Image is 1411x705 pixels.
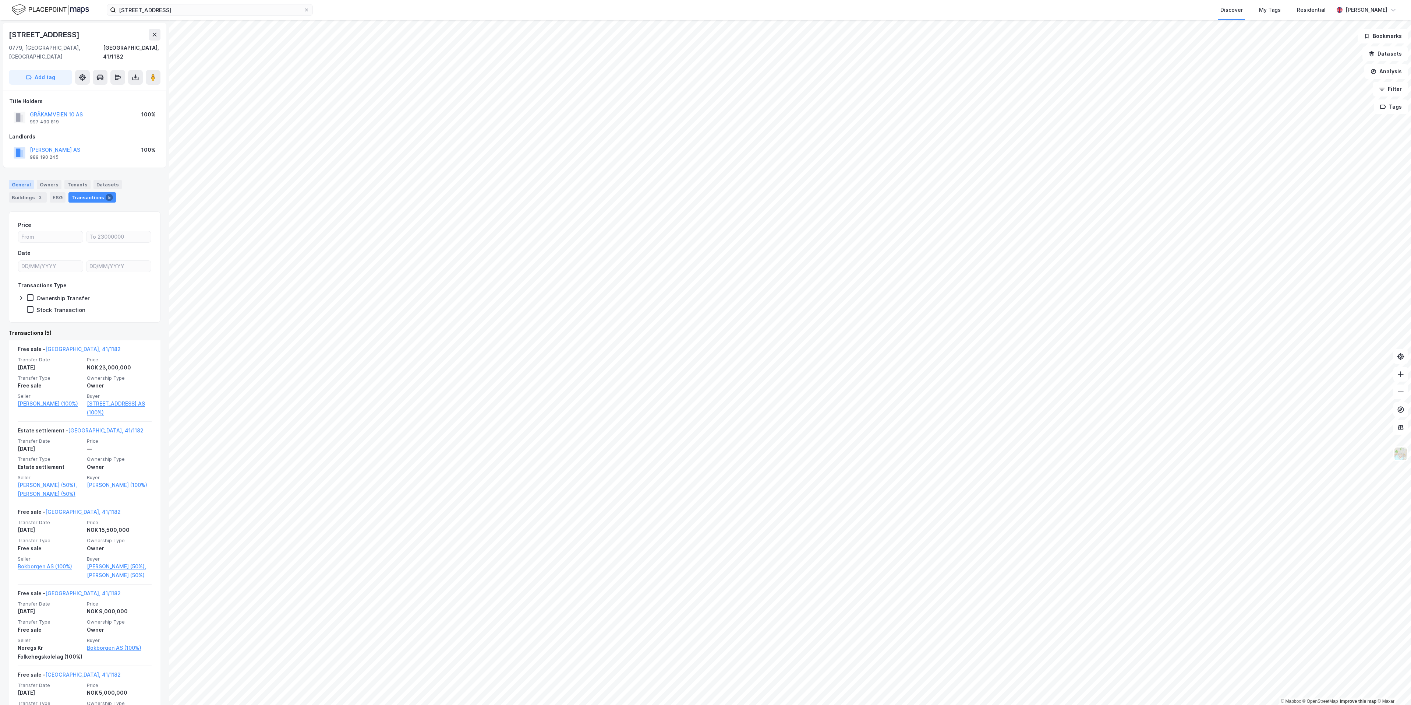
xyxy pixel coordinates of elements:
[1358,29,1408,43] button: Bookmarks
[87,637,152,643] span: Buyer
[1364,64,1408,79] button: Analysis
[1220,6,1243,14] div: Discover
[87,526,152,534] div: NOK 15,500,000
[87,571,152,580] a: [PERSON_NAME] (50%)
[18,589,121,601] div: Free sale -
[18,261,83,272] input: DD/MM/YYYY
[18,438,82,444] span: Transfer Date
[86,261,151,272] input: DD/MM/YYYY
[18,481,82,490] a: [PERSON_NAME] (50%),
[30,154,59,160] div: 989 190 245
[18,231,83,242] input: From
[18,625,82,634] div: Free sale
[87,463,152,471] div: Owner
[18,637,82,643] span: Seller
[18,607,82,616] div: [DATE]
[45,346,121,352] a: [GEOGRAPHIC_DATA], 41/1182
[18,544,82,553] div: Free sale
[1345,6,1387,14] div: [PERSON_NAME]
[9,180,34,189] div: General
[45,671,121,678] a: [GEOGRAPHIC_DATA], 41/1182
[87,625,152,634] div: Owner
[45,509,121,515] a: [GEOGRAPHIC_DATA], 41/1182
[18,556,82,562] span: Seller
[9,97,160,106] div: Title Holders
[87,363,152,372] div: NOK 23,000,000
[18,393,82,399] span: Seller
[87,619,152,625] span: Ownership Type
[1259,6,1281,14] div: My Tags
[18,601,82,607] span: Transfer Date
[87,607,152,616] div: NOK 9,000,000
[30,119,59,125] div: 997 490 819
[9,43,103,61] div: 0779, [GEOGRAPHIC_DATA], [GEOGRAPHIC_DATA]
[18,345,121,357] div: Free sale -
[87,474,152,481] span: Buyer
[18,474,82,481] span: Seller
[18,643,82,661] div: Noregs Kr Folkehøgskolelag (100%)
[87,556,152,562] span: Buyer
[1374,670,1411,705] iframe: Chat Widget
[45,590,121,596] a: [GEOGRAPHIC_DATA], 41/1182
[18,249,31,257] div: Date
[18,363,82,372] div: [DATE]
[87,375,152,381] span: Ownership Type
[18,381,82,390] div: Free sale
[87,544,152,553] div: Owner
[86,231,151,242] input: To 23000000
[68,192,116,203] div: Transactions
[18,526,82,534] div: [DATE]
[87,399,152,417] a: [STREET_ADDRESS] AS (100%)
[87,601,152,607] span: Price
[18,537,82,544] span: Transfer Type
[87,445,152,453] div: —
[18,375,82,381] span: Transfer Type
[18,490,82,498] a: [PERSON_NAME] (50%)
[18,456,82,462] span: Transfer Type
[36,306,85,313] div: Stock Transaction
[64,180,91,189] div: Tenants
[9,132,160,141] div: Landlords
[1362,46,1408,61] button: Datasets
[87,682,152,688] span: Price
[9,329,160,337] div: Transactions (5)
[93,180,122,189] div: Datasets
[50,192,66,203] div: ESG
[18,399,82,408] a: [PERSON_NAME] (100%)
[18,426,144,438] div: Estate settlement -
[87,537,152,544] span: Ownership Type
[18,670,121,682] div: Free sale -
[36,194,44,201] div: 2
[18,508,121,519] div: Free sale -
[87,481,152,490] a: [PERSON_NAME] (100%)
[9,192,47,203] div: Buildings
[1394,447,1408,461] img: Z
[87,357,152,363] span: Price
[141,110,156,119] div: 100%
[9,70,72,85] button: Add tag
[1281,699,1301,704] a: Mapbox
[36,295,90,302] div: Ownership Transfer
[1340,699,1376,704] a: Improve this map
[18,281,67,290] div: Transactions Type
[37,180,61,189] div: Owners
[18,619,82,625] span: Transfer Type
[18,463,82,471] div: Estate settlement
[1302,699,1338,704] a: OpenStreetMap
[106,194,113,201] div: 5
[1373,82,1408,97] button: Filter
[87,519,152,526] span: Price
[87,562,152,571] a: [PERSON_NAME] (50%),
[18,682,82,688] span: Transfer Date
[103,43,160,61] div: [GEOGRAPHIC_DATA], 41/1182
[18,445,82,453] div: [DATE]
[18,562,82,571] a: Bokborgen AS (100%)
[68,427,144,434] a: [GEOGRAPHIC_DATA], 41/1182
[9,29,81,41] div: [STREET_ADDRESS]
[87,688,152,697] div: NOK 5,000,000
[18,357,82,363] span: Transfer Date
[87,456,152,462] span: Ownership Type
[116,4,304,15] input: Search by address, cadastre, landlords, tenants or people
[18,221,31,229] div: Price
